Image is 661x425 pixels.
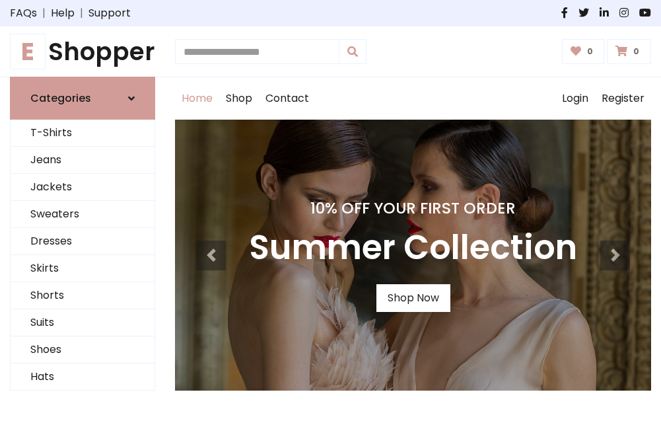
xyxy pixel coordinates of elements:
a: Suits [11,309,155,336]
a: 0 [607,39,651,64]
span: | [75,5,88,21]
a: Contact [259,77,316,120]
a: Sweaters [11,201,155,228]
a: Jeans [11,147,155,174]
a: Categories [10,77,155,120]
a: EShopper [10,37,155,66]
a: Hats [11,364,155,391]
a: Home [175,77,219,120]
a: FAQs [10,5,37,21]
a: 0 [562,39,605,64]
a: Login [555,77,595,120]
h6: Categories [30,92,91,104]
a: Support [88,5,131,21]
a: Shoes [11,336,155,364]
span: 0 [584,46,596,58]
a: Jackets [11,174,155,201]
a: Help [51,5,75,21]
a: Register [595,77,651,120]
span: 0 [630,46,643,58]
h1: Shopper [10,37,155,66]
a: Shop Now [376,284,450,312]
a: T-Shirts [11,120,155,147]
a: Shop [219,77,259,120]
h4: 10% Off Your First Order [249,199,577,217]
a: Dresses [11,228,155,255]
a: Skirts [11,255,155,282]
span: | [37,5,51,21]
a: Shorts [11,282,155,309]
span: E [10,34,46,69]
h3: Summer Collection [249,228,577,268]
